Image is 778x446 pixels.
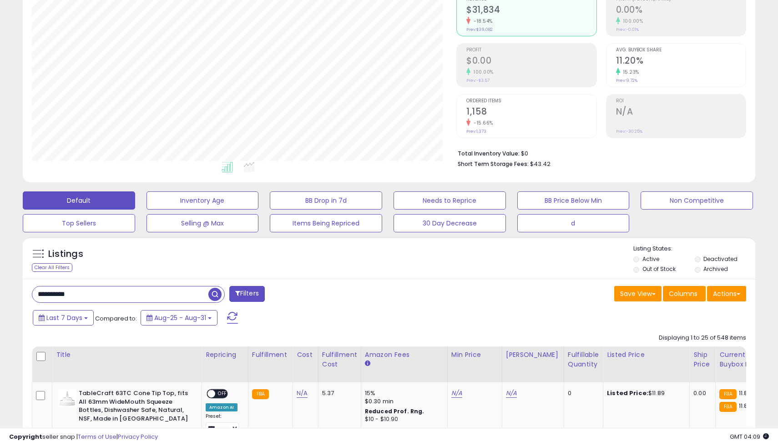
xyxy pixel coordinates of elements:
span: $43.42 [530,160,551,168]
div: Cost [297,350,314,360]
div: Title [56,350,198,360]
h2: N/A [616,106,746,119]
span: Profit [466,48,596,53]
div: [PERSON_NAME] [506,350,560,360]
div: 0 [568,389,596,397]
div: Repricing [206,350,244,360]
a: N/A [506,389,517,398]
div: Amazon Fees [365,350,444,360]
div: 0.00 [693,389,708,397]
span: OFF [215,390,230,398]
b: TableCraft 63TC Cone Tip Top, fits All 63mm WideMouth Squeeze Bottles, Dishwasher Safe, Natural, ... [79,389,189,425]
small: Prev: -0.01% [616,27,639,32]
b: Short Term Storage Fees: [458,160,529,168]
b: Total Inventory Value: [458,150,520,157]
small: FBA [252,389,269,399]
div: Clear All Filters [32,263,72,272]
div: Fulfillment Cost [322,350,357,369]
span: 2025-09-8 04:09 GMT [730,432,769,441]
button: Selling @ Max [147,214,259,232]
small: 15.23% [620,69,639,75]
div: Amazon AI [206,403,237,411]
small: Prev: 1,373 [466,129,486,134]
div: $10 - $10.90 [365,416,440,423]
div: $0.30 min [365,397,440,406]
div: seller snap | | [9,433,158,441]
small: 100.00% [620,18,643,25]
small: Amazon Fees. [365,360,370,368]
h2: 11.20% [616,55,746,68]
div: Min Price [451,350,498,360]
small: FBA [719,402,736,412]
li: $0 [458,147,739,158]
span: Compared to: [95,314,137,323]
small: Prev: -30.25% [616,129,642,134]
small: Prev: $39,082 [466,27,493,32]
button: Save View [614,286,662,301]
button: BB Drop in 7d [270,191,382,210]
p: Listing States: [633,245,755,253]
span: Ordered Items [466,99,596,104]
div: 15% [365,389,440,397]
div: Ship Price [693,350,712,369]
small: FBA [719,389,736,399]
div: Fulfillable Quantity [568,350,599,369]
span: Avg. Buybox Share [616,48,746,53]
div: $11.89 [607,389,682,397]
span: 11.8 [739,401,748,410]
h2: $0.00 [466,55,596,68]
span: Columns [669,289,697,298]
a: Privacy Policy [118,432,158,441]
label: Archived [703,265,728,273]
small: -18.54% [470,18,493,25]
label: Out of Stock [642,265,676,273]
b: Listed Price: [607,389,648,397]
button: BB Price Below Min [517,191,630,210]
a: N/A [297,389,308,398]
a: N/A [451,389,462,398]
small: -15.66% [470,120,493,126]
button: Inventory Age [147,191,259,210]
small: Prev: 9.72% [616,78,637,83]
button: Needs to Reprice [394,191,506,210]
button: Aug-25 - Aug-31 [141,310,217,326]
button: Default [23,191,135,210]
h2: $31,834 [466,5,596,17]
small: 100.00% [470,69,494,75]
div: Current Buybox Price [719,350,766,369]
button: Last 7 Days [33,310,94,326]
span: Aug-25 - Aug-31 [154,313,206,322]
button: d [517,214,630,232]
img: 21O0up+s2PL._SL40_.jpg [58,389,76,407]
button: Items Being Repriced [270,214,382,232]
span: Last 7 Days [46,313,82,322]
small: Prev: -$3.57 [466,78,490,83]
button: 30 Day Decrease [394,214,506,232]
h2: 1,158 [466,106,596,119]
label: Active [642,255,659,263]
button: Top Sellers [23,214,135,232]
h2: 0.00% [616,5,746,17]
button: Filters [229,286,265,302]
button: Non Competitive [641,191,753,210]
a: Terms of Use [78,432,116,441]
div: Displaying 1 to 25 of 548 items [659,334,746,342]
label: Deactivated [703,255,738,263]
b: Reduced Prof. Rng. [365,407,424,415]
div: 5.37 [322,389,354,397]
strong: Copyright [9,432,42,441]
span: 11.8 [739,389,748,397]
span: ROI [616,99,746,104]
h5: Listings [48,248,83,261]
div: Listed Price [607,350,686,360]
button: Actions [707,286,746,301]
div: Fulfillment [252,350,289,360]
div: Preset: [206,413,241,434]
button: Columns [663,286,706,301]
